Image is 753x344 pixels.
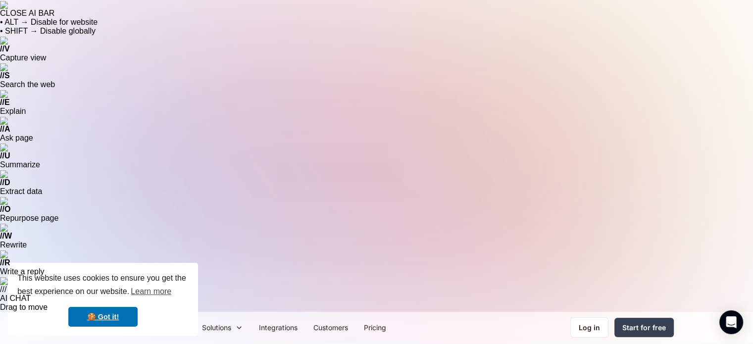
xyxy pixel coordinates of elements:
div: Solutions [194,316,251,339]
a: dismiss cookie message [68,307,138,327]
a: Integrations [251,316,305,339]
a: Pricing [356,316,394,339]
a: Customers [305,316,356,339]
div: Log in [579,322,600,333]
a: Start for free [614,318,674,337]
div: Open Intercom Messenger [719,310,743,334]
div: Start for free [622,322,666,333]
a: Log in [570,317,608,338]
div: Solutions [202,322,231,333]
